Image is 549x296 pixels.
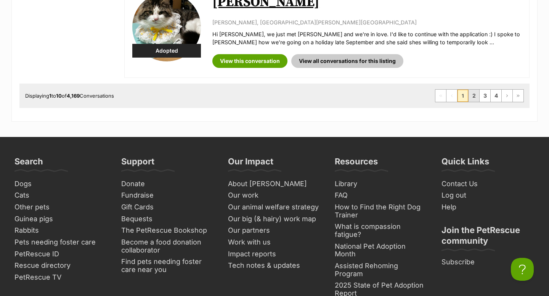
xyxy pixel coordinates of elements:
[11,236,111,248] a: Pets needing foster care
[446,90,457,102] span: Previous page
[118,236,217,256] a: Become a food donation collaborator
[11,201,111,213] a: Other pets
[11,260,111,272] a: Rescue directory
[469,90,479,102] a: Page 2
[11,272,111,283] a: PetRescue TV
[118,225,217,236] a: The PetRescue Bookshop
[438,201,538,213] a: Help
[121,156,154,171] h3: Support
[513,90,523,102] a: Last page
[212,18,522,26] p: [PERSON_NAME], [GEOGRAPHIC_DATA][PERSON_NAME][GEOGRAPHIC_DATA]
[511,258,534,281] iframe: Help Scout Beacon - Open
[480,90,490,102] a: Page 3
[435,89,524,102] nav: Pagination
[291,54,403,68] a: View all conversations for this listing
[491,90,501,102] a: Page 4
[11,190,111,201] a: Cats
[332,201,431,221] a: How to Find the Right Dog Trainer
[228,156,273,171] h3: Our Impact
[11,213,111,225] a: Guinea pigs
[67,93,80,99] strong: 4,169
[118,201,217,213] a: Gift Cards
[132,44,201,58] div: Adopted
[332,241,431,260] a: National Pet Adoption Month
[438,256,538,268] a: Subscribe
[225,213,324,225] a: Our big (& hairy) work map
[14,156,43,171] h3: Search
[25,93,114,99] span: Displaying to of Conversations
[11,178,111,190] a: Dogs
[225,190,324,201] a: Our work
[225,201,324,213] a: Our animal welfare strategy
[438,190,538,201] a: Log out
[502,90,512,102] a: Next page
[118,178,217,190] a: Donate
[118,190,217,201] a: Fundraise
[332,178,431,190] a: Library
[49,93,51,99] strong: 1
[225,248,324,260] a: Impact reports
[212,54,287,68] a: View this conversation
[435,90,446,102] span: First page
[332,260,431,280] a: Assisted Rehoming Program
[225,236,324,248] a: Work with us
[225,225,324,236] a: Our partners
[225,260,324,272] a: Tech notes & updates
[11,248,111,260] a: PetRescue ID
[118,256,217,275] a: Find pets needing foster care near you
[212,30,522,47] p: Hi [PERSON_NAME], we just met [PERSON_NAME] and we're in love. I'd like to continue with the appl...
[438,178,538,190] a: Contact Us
[457,90,468,102] span: Page 1
[56,93,62,99] strong: 10
[332,190,431,201] a: FAQ
[118,213,217,225] a: Bequests
[11,225,111,236] a: Rabbits
[225,178,324,190] a: About [PERSON_NAME]
[441,156,489,171] h3: Quick Links
[441,225,535,251] h3: Join the PetRescue community
[335,156,378,171] h3: Resources
[332,221,431,240] a: What is compassion fatigue?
